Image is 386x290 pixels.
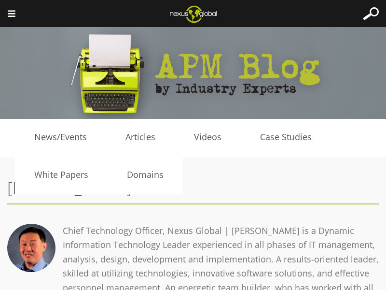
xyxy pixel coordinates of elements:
a: Videos [175,130,241,145]
a: Articles [106,130,175,145]
a: White Papers [15,168,108,182]
img: Nexus Global [162,2,224,26]
img: Ken Tan [7,224,55,272]
a: News/Events [15,130,106,145]
a: Case Studies [241,130,331,145]
a: Domains [108,168,183,182]
h2: [PERSON_NAME] [7,177,379,199]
